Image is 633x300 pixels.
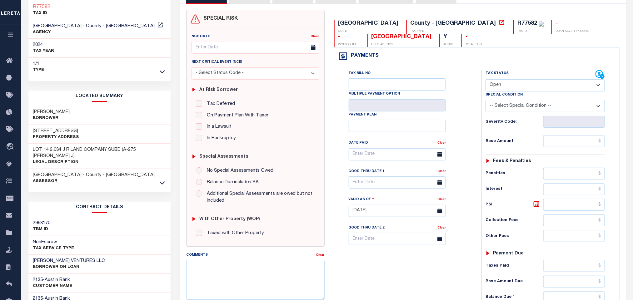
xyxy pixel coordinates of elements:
label: Good Thru Date 2 [349,225,385,231]
label: Additional Special Assessments are owed but not Included [204,190,315,204]
p: TOTAL DLQ [466,42,482,47]
label: Good Thru Date 1 [349,169,385,174]
label: Tax Bill No [349,71,371,76]
h6: Penalties [486,171,543,176]
h3: 1/1 [33,61,44,67]
p: BORROWER ON LOAN [33,264,105,270]
label: Next Critical Event (NCE) [192,60,242,65]
a: Clear [437,226,446,229]
label: Balance Due includes SA [204,179,259,186]
h2: CONTRACT details [28,202,171,213]
label: Payment Plan [349,112,377,118]
label: Date Paid [349,140,368,146]
h3: [STREET_ADDRESS] [33,128,79,134]
span: Austin Bank [45,278,70,282]
p: AGENCY [33,29,164,36]
h4: Payments [348,53,379,59]
h6: Payment due [493,251,524,256]
h4: SPECIAL RISK [200,16,238,22]
h6: Collection Fees [486,218,543,223]
label: In a Lawsuit [204,123,232,130]
h3: 2024 [33,42,54,48]
p: CUSTOMER Name [33,283,72,289]
div: [GEOGRAPHIC_DATA] [338,20,399,27]
h3: LOT 14 2.034 J R LAND COMPANY SUBD (A-275 [PERSON_NAME] J) [33,147,166,159]
div: - [466,34,482,41]
label: Taxed with Other Property [204,230,264,237]
p: Assessor [33,178,155,184]
div: Y [444,34,454,41]
h3: NonEscrow [33,239,74,245]
label: Comments [186,253,208,258]
p: Tax Service Type [33,245,74,252]
label: Multiple Payment Option [349,91,400,97]
h6: Special Assessments [199,154,248,160]
p: LOAN SEVERITY CODE [556,29,589,34]
input: $ [543,214,605,226]
input: Enter Date [349,205,446,217]
p: Borrower [33,115,70,121]
input: Enter Date [349,233,446,245]
div: [GEOGRAPHIC_DATA] [371,34,432,41]
p: Legal Description [33,159,166,165]
p: Property Address [33,134,79,140]
h6: At Risk Borrower [199,87,238,93]
p: TAX ID [33,10,51,17]
h2: LOCATED SUMMARY [28,91,171,102]
div: - [556,20,589,27]
label: In Bankruptcy [204,135,236,142]
a: Clear [316,253,325,257]
p: TAX ID [518,29,544,34]
label: Tax Status [486,71,509,76]
h3: 2968170 [33,220,51,226]
label: Special Condition [486,92,523,98]
h6: Taxes Paid [486,263,543,268]
span: 2135 [33,278,43,282]
div: County - [GEOGRAPHIC_DATA] [411,21,496,26]
h6: P&I [486,200,543,209]
h6: with Other Property (WOP) [199,217,260,222]
h3: [PERSON_NAME] VENTURES LLC [33,258,105,264]
a: Clear [437,141,446,145]
p: TBM ID [33,226,51,233]
label: On Payment Plan With Taxer [204,112,268,119]
span: [GEOGRAPHIC_DATA] - County - [GEOGRAPHIC_DATA] [33,24,155,28]
input: $ [543,183,605,195]
img: check-icon-green.svg [539,22,544,27]
input: $ [543,168,605,180]
label: NCE Date [192,34,210,39]
input: Enter Date [349,176,446,189]
a: Clear [437,198,446,201]
i: travel_explore [6,143,16,151]
a: R77582 [33,4,51,10]
p: ACTIVE [444,42,454,47]
a: Clear [437,170,446,173]
h3: [GEOGRAPHIC_DATA] - County - [GEOGRAPHIC_DATA] [33,172,155,178]
input: $ [543,199,605,211]
label: Valid as Of [349,196,374,202]
p: STATE [338,29,399,34]
h6: Severity Code: [486,120,543,125]
p: TAX YEAR [33,48,54,54]
a: Clear [311,35,319,38]
h6: Balance Due 1 [486,295,543,300]
div: R77582 [518,21,537,26]
input: Enter Date [192,42,319,54]
p: TAX TYPE [411,29,506,34]
input: $ [543,260,605,272]
p: Type [33,67,44,73]
input: $ [543,276,605,288]
h6: Other Fees [486,234,543,239]
p: DELQ AGENCY [371,42,432,47]
input: $ [543,135,605,147]
h6: Fees & Penalties [493,159,531,164]
input: $ [543,230,605,242]
label: No Special Assessments Owed [204,167,273,175]
h3: - [33,277,72,283]
label: Tax Deferred [204,101,235,108]
h6: Interest [486,187,543,192]
h6: Base Amount Due [486,279,543,284]
input: Enter Date [349,148,446,160]
h3: [PERSON_NAME] [33,109,70,115]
